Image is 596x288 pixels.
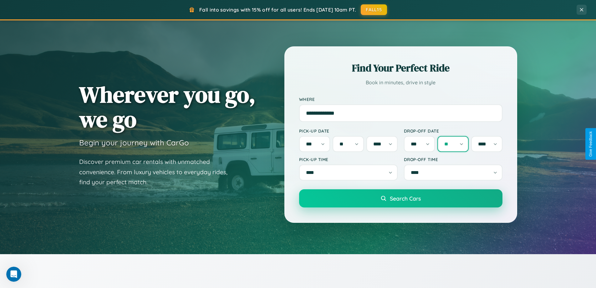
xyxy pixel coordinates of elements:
p: Book in minutes, drive in style [299,78,502,87]
label: Pick-up Date [299,128,398,134]
div: Give Feedback [588,131,593,157]
iframe: Intercom live chat [6,267,21,282]
span: Search Cars [390,195,421,202]
button: Search Cars [299,189,502,207]
label: Drop-off Time [404,157,502,162]
label: Drop-off Date [404,128,502,134]
label: Pick-up Time [299,157,398,162]
h1: Wherever you go, we go [79,82,256,132]
button: FALL15 [361,4,387,15]
span: Fall into savings with 15% off for all users! Ends [DATE] 10am PT. [199,7,356,13]
h3: Begin your journey with CarGo [79,138,189,147]
p: Discover premium car rentals with unmatched convenience. From luxury vehicles to everyday rides, ... [79,157,236,187]
h2: Find Your Perfect Ride [299,61,502,75]
label: Where [299,97,502,102]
